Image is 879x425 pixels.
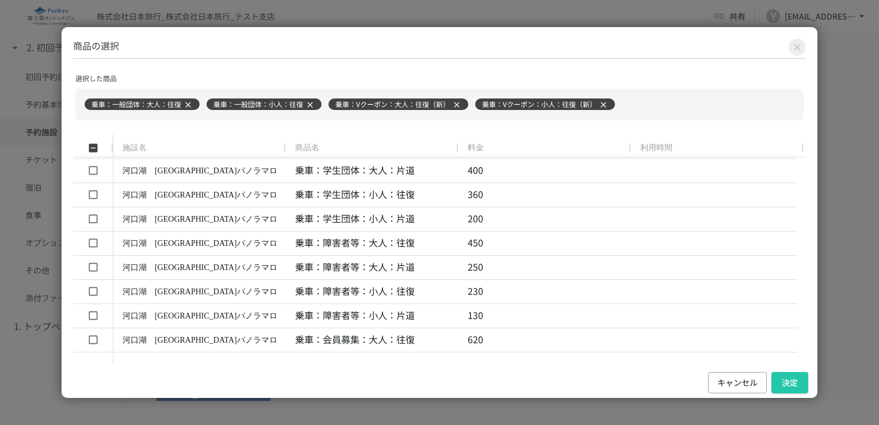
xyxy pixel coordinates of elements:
p: 乗車：学生団体：大人：片道 [295,163,415,178]
p: 400 [468,163,483,178]
p: 200 [468,211,483,226]
div: 河口湖 [GEOGRAPHIC_DATA]パノラマロープウェイ [123,305,318,327]
div: 河口湖 [GEOGRAPHIC_DATA]パノラマロープウェイ [123,232,318,255]
p: 230 [468,284,483,299]
div: 乗車：一般団体：大人：往復乗車：一般団体：小人：往復乗車：Vクーポン：大人：往復（新）乗車：Vクーポン：小人：往復（新） [85,93,804,116]
div: 河口湖 [GEOGRAPHIC_DATA]パノラマロープウェイ [123,256,318,279]
div: 河口湖 [GEOGRAPHIC_DATA]パノラマロープウェイ [123,184,318,206]
span: 料金 [468,143,484,153]
div: 河口湖 [GEOGRAPHIC_DATA]パノラマロープウェイ [123,160,318,182]
span: 商品名 [295,143,319,153]
p: 乗車：Vクーポン：小人：往復（新） [482,98,597,109]
div: 河口湖 [GEOGRAPHIC_DATA]パノラマロープウェイ [123,208,318,230]
div: 河口湖 [GEOGRAPHIC_DATA]パノラマロープウェイ [123,329,318,351]
p: 250 [468,260,483,275]
h2: 商品の選択 [73,39,806,59]
p: 360 [468,187,483,202]
p: 乗車：一般団体：大人：往復 [91,98,181,109]
div: 河口湖 [GEOGRAPHIC_DATA]パノラマロープウェイ [123,280,318,303]
p: 乗車：障害者等：小人：片道 [295,308,415,323]
p: 乗車：障害者等：小人：往復 [295,284,415,299]
p: 乗車：学生団体：小人：片道 [295,211,415,226]
button: Close modal [789,39,806,56]
div: 河口湖 [GEOGRAPHIC_DATA]パノラマロープウェイ [123,353,318,375]
button: キャンセル [708,372,767,393]
p: 選択した商品 [75,73,804,84]
p: 450 [468,236,483,251]
span: 利用時間 [640,143,672,153]
p: 乗車：障害者等：大人：往復 [295,236,415,251]
p: 乗車：学生団体：小人：往復 [295,187,415,202]
p: 乗車：障害者等：大人：片道 [295,260,415,275]
p: 130 [468,308,483,323]
p: 乗車：会員募集：大人：往復 [295,332,415,347]
span: 施設名 [123,143,147,153]
button: 決定 [771,372,808,393]
p: 乗車：Vクーポン：大人：往復（新） [335,98,450,109]
p: 620 [468,332,483,347]
p: 乗車：一般団体：小人：往復 [213,98,303,109]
